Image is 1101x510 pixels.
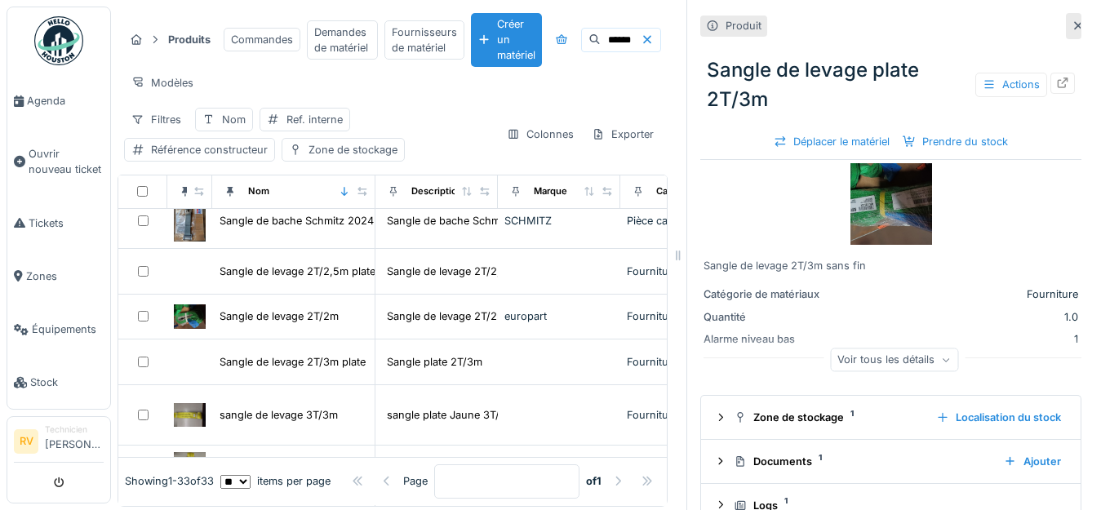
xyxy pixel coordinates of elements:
summary: Documents1Ajouter [708,446,1074,477]
div: Prendre du stock [896,131,1014,153]
span: Agenda [27,93,104,109]
div: Fourniture [627,407,736,423]
div: SCHMITZ [504,213,614,228]
div: sangle de levage 3T/3m [220,407,338,423]
a: Tickets [7,197,110,250]
div: Ajouter [997,450,1068,472]
summary: Zone de stockage1Localisation du stock [708,402,1074,432]
img: sangle de levage 3T/3m [174,403,206,427]
div: Créer un matériel [471,13,542,67]
div: Showing 1 - 33 of 33 [125,474,214,490]
div: Ref. interne [286,112,343,127]
div: Fourniture [627,354,736,370]
span: Tickets [29,215,104,231]
div: 1.0 [832,309,1078,325]
div: Commandes [224,28,300,51]
div: Sangle plate 2T/3m [387,354,482,370]
div: Actions [975,73,1047,96]
div: Quantité [704,309,826,325]
div: Fourniture [627,264,736,279]
strong: Produits [162,32,217,47]
div: Sangle de bache Schmitz 2024/ speed curtain [387,213,616,228]
div: Sangle de bache Schmitz 2024 [220,213,374,228]
div: Catégorie de matériaux [704,286,826,302]
img: Sangle de levage 2T/2m [174,304,206,328]
div: Modèles [124,71,201,95]
a: RV Technicien[PERSON_NAME] [14,424,104,463]
div: Demandes de matériel [307,20,378,60]
strong: of 1 [586,474,602,490]
div: Page [403,474,428,490]
a: Zones [7,250,110,303]
li: RV [14,429,38,454]
div: Filtres [124,108,189,131]
span: Équipements [32,322,104,337]
div: Technicien [45,424,104,436]
div: Description [411,184,463,198]
div: Zone de stockage [734,410,923,425]
div: Exporter [584,122,661,146]
span: Zones [26,268,104,284]
div: Zone de stockage [309,142,397,157]
div: Documents [734,454,991,469]
div: Colonnes [499,122,581,146]
div: Catégorie [656,184,699,198]
span: Stock [30,375,104,390]
div: Produit [726,18,761,33]
img: Badge_color-CXgf-gQk.svg [34,16,83,65]
div: sangle plate Jaune 3T/3m [387,407,515,423]
div: Sangle de levage 2T/2m [387,308,506,324]
div: Sangle de levage 2T/2,5m plate [220,264,375,279]
div: Nom [222,112,246,127]
div: Sangle de levage 2T/2,5m plate [387,264,543,279]
li: [PERSON_NAME] [45,424,104,459]
div: Nom [248,184,269,198]
a: Équipements [7,303,110,356]
div: Déplacer le matériel [767,131,896,153]
div: Fourniture [832,286,1078,302]
div: items per page [220,474,331,490]
div: Sangle de levage 2T/3m sans fin [704,258,1078,273]
a: Ouvrir nouveau ticket [7,127,110,196]
div: Fourniture [627,308,736,324]
div: Sangle de levage 2T/2m [220,308,339,324]
div: Voir tous les détails [830,348,958,371]
img: Sangle de bache Schmitz 2024 [174,199,206,242]
div: Pièce camion/tracteur [627,213,736,228]
span: Ouvrir nouveau ticket [29,146,104,177]
div: Alarme niveau bas [704,331,826,347]
div: Fournisseurs de matériel [384,20,464,60]
div: Référence constructeur [151,142,268,157]
div: 1 [832,331,1078,347]
div: Marque [534,184,567,198]
div: Localisation du stock [930,406,1068,428]
a: Stock [7,356,110,409]
div: Sangle de levage 2T/3m plate [220,354,366,370]
div: Sangle de levage plate 2T/3m [700,49,1081,121]
div: europart [504,308,614,324]
img: Sangle de levage 3T/4m [174,452,206,494]
img: Sangle de levage plate 2T/3m [850,163,932,245]
a: Agenda [7,74,110,127]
